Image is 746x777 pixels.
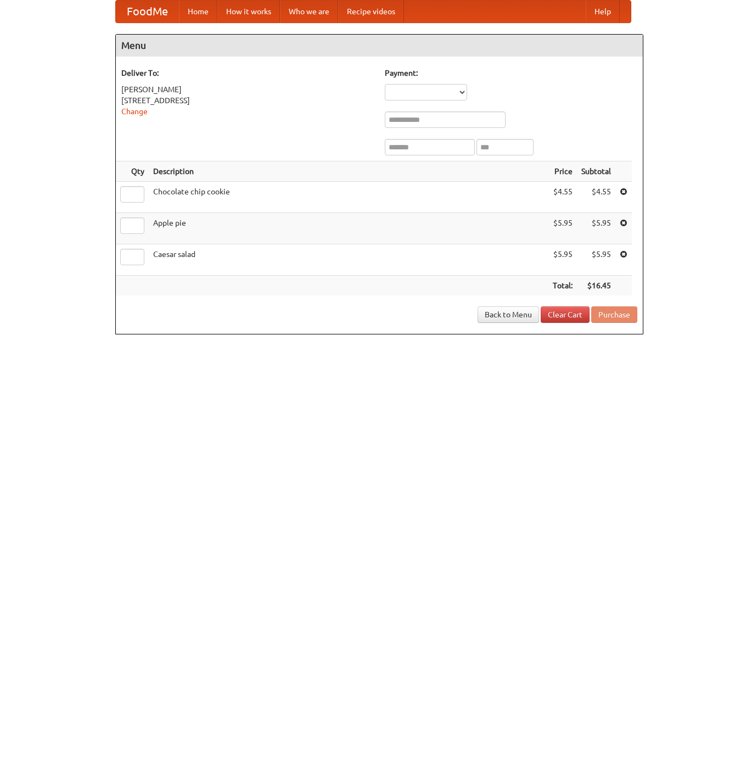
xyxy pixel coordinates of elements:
[116,35,643,57] h4: Menu
[577,244,615,276] td: $5.95
[149,161,548,182] th: Description
[280,1,338,23] a: Who we are
[548,244,577,276] td: $5.95
[121,84,374,95] div: [PERSON_NAME]
[586,1,620,23] a: Help
[116,161,149,182] th: Qty
[179,1,217,23] a: Home
[116,1,179,23] a: FoodMe
[577,213,615,244] td: $5.95
[338,1,404,23] a: Recipe videos
[548,276,577,296] th: Total:
[548,182,577,213] td: $4.55
[577,161,615,182] th: Subtotal
[385,68,637,79] h5: Payment:
[548,161,577,182] th: Price
[149,182,548,213] td: Chocolate chip cookie
[577,182,615,213] td: $4.55
[548,213,577,244] td: $5.95
[149,244,548,276] td: Caesar salad
[541,306,590,323] a: Clear Cart
[591,306,637,323] button: Purchase
[478,306,539,323] a: Back to Menu
[149,213,548,244] td: Apple pie
[577,276,615,296] th: $16.45
[217,1,280,23] a: How it works
[121,95,374,106] div: [STREET_ADDRESS]
[121,68,374,79] h5: Deliver To:
[121,107,148,116] a: Change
